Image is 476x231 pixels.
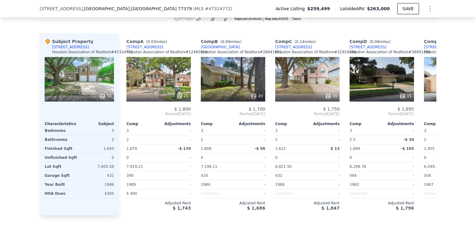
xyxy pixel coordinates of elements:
div: - [309,171,340,180]
a: [STREET_ADDRESS] [424,45,461,50]
div: - [234,135,265,144]
div: 15 [325,93,337,99]
div: 2 [81,135,114,144]
span: Active Listing [275,6,307,12]
span: 1,808 [201,146,211,151]
div: Characteristics [45,121,79,126]
div: Comp [201,121,233,126]
div: - [309,162,340,171]
div: - [234,126,265,135]
div: - [234,162,265,171]
span: 0 [275,155,278,160]
a: [STREET_ADDRESS] [126,45,163,50]
div: - [309,180,340,189]
div: 1982 [350,180,381,189]
span: $ 1,686 [247,206,265,211]
div: - [234,171,265,180]
span: 6,298.78 [350,164,366,169]
span: 431 [275,173,282,178]
div: Unspecified [275,189,306,198]
div: - [309,189,340,198]
div: Comp [350,121,382,126]
div: $365 [81,189,114,198]
div: Comp D [350,38,393,45]
div: - [160,153,191,162]
div: [STREET_ADDRESS] [275,45,312,50]
div: Comp [424,121,456,126]
span: MLS [195,6,204,11]
div: Adjusted Rent [201,201,265,206]
div: Unspecified [424,189,455,198]
span: ( miles) [143,40,170,44]
span: Rented [DATE] [350,111,414,116]
span: $ 13 [331,146,340,151]
span: Lotside ARV [340,6,367,12]
div: 21 [176,93,188,99]
div: 1984 [201,180,232,189]
span: 504 [424,173,431,178]
div: - [383,180,414,189]
div: 2 [126,135,157,144]
span: 3 [126,129,129,133]
div: Comp [275,121,307,126]
div: Adjustments [307,121,340,126]
div: Comp B [201,38,244,45]
div: 1986 [81,180,114,189]
div: 2.5 [350,135,381,144]
a: [GEOGRAPHIC_DATA] [201,45,240,50]
div: 1989 [126,180,157,189]
span: 3 [201,129,203,133]
span: $ 1,895 [398,107,414,111]
span: 3 [424,129,426,133]
span: 1,622 [275,146,286,151]
div: 15 [399,93,412,99]
div: - [234,180,265,189]
div: - [160,135,191,144]
div: Year Built [45,180,78,189]
div: ( ) [193,6,232,12]
div: Garage Sqft [45,171,78,180]
div: 2 [201,135,232,144]
div: 2 [275,135,306,144]
div: 3 [81,126,114,135]
div: - [309,126,340,135]
span: Map data ©2025 [265,17,288,20]
span: -$ 96 [255,146,265,151]
div: 0 [81,153,114,162]
div: 1,643 [81,144,114,153]
div: Bedrooms [45,126,78,135]
button: Show Options [424,2,436,15]
div: - [383,153,414,162]
span: 420 [201,173,208,178]
div: Unfinished Sqft [45,153,78,162]
div: HOA Dues [45,189,78,198]
div: 50 [99,93,112,99]
div: 7,605.58 [81,162,114,171]
div: Subject [79,121,114,126]
div: 1986 [275,180,306,189]
span: 3 [350,129,352,133]
span: 0.09 [222,40,230,44]
div: 431 [81,171,114,180]
span: 390 [126,173,134,178]
div: - [234,189,265,198]
span: 0 [424,155,426,160]
span: 7,196.11 [201,164,217,169]
span: $ 1,800 [174,107,191,111]
span: 484 [350,173,357,178]
div: Unspecified [201,189,232,198]
div: Houston Association of Realtors # 47324772 [52,50,133,54]
span: $259,499 [307,6,330,12]
span: Rented [DATE] [275,111,340,116]
span: $ 1,743 [173,206,191,211]
span: $263,000 [367,6,390,11]
div: [STREET_ADDRESS] [350,45,386,50]
span: 0.03 [148,40,156,44]
div: Houston Association of Realtors # 12485519 [126,50,207,54]
span: 0.08 [371,40,379,44]
span: $ 400 [126,191,137,196]
div: - [309,135,340,144]
span: 0.14 [296,40,304,44]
